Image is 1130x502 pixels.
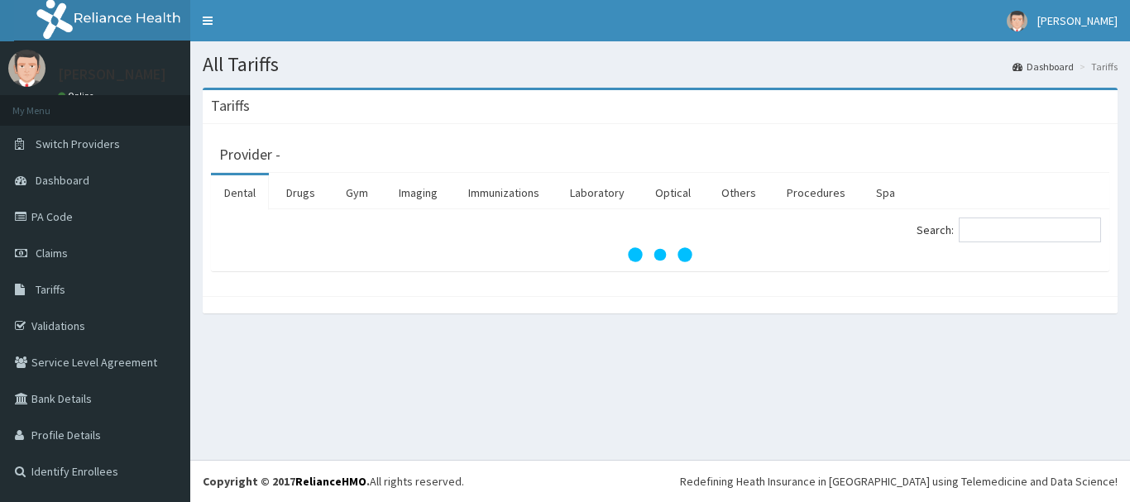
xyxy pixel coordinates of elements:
[203,474,370,489] strong: Copyright © 2017 .
[917,218,1101,242] label: Search:
[385,175,451,210] a: Imaging
[295,474,366,489] a: RelianceHMO
[190,460,1130,502] footer: All rights reserved.
[36,136,120,151] span: Switch Providers
[219,147,280,162] h3: Provider -
[1007,11,1027,31] img: User Image
[959,218,1101,242] input: Search:
[642,175,704,210] a: Optical
[8,50,45,87] img: User Image
[773,175,859,210] a: Procedures
[273,175,328,210] a: Drugs
[203,54,1118,75] h1: All Tariffs
[455,175,553,210] a: Immunizations
[333,175,381,210] a: Gym
[1075,60,1118,74] li: Tariffs
[36,173,89,188] span: Dashboard
[1037,13,1118,28] span: [PERSON_NAME]
[58,90,98,102] a: Online
[627,222,693,288] svg: audio-loading
[211,175,269,210] a: Dental
[58,67,166,82] p: [PERSON_NAME]
[1013,60,1074,74] a: Dashboard
[680,473,1118,490] div: Redefining Heath Insurance in [GEOGRAPHIC_DATA] using Telemedicine and Data Science!
[36,246,68,261] span: Claims
[36,282,65,297] span: Tariffs
[211,98,250,113] h3: Tariffs
[863,175,908,210] a: Spa
[557,175,638,210] a: Laboratory
[708,175,769,210] a: Others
